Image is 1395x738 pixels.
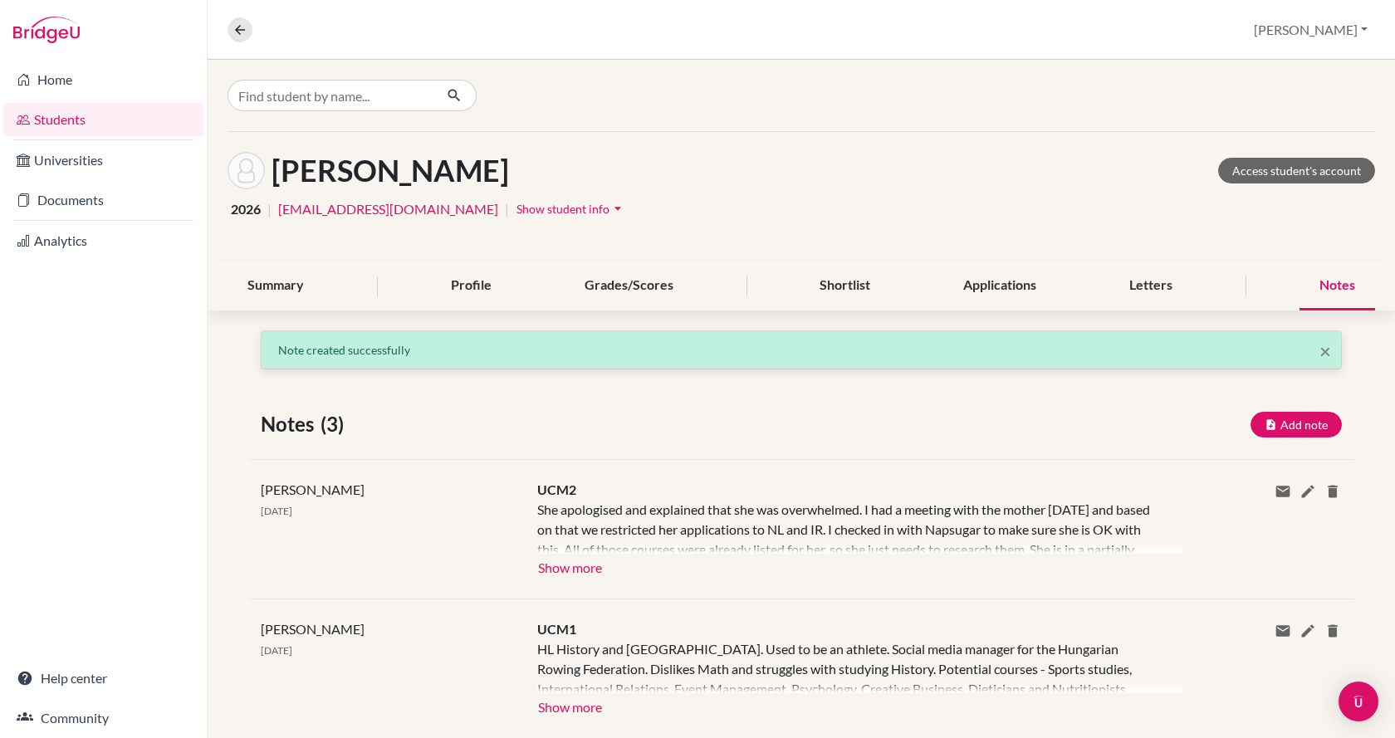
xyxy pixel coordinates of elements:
span: Show student info [516,202,609,216]
div: HL History and [GEOGRAPHIC_DATA]. Used to be an athlete. Social media manager for the Hungarian R... [537,639,1158,693]
span: UCM1 [537,621,576,637]
div: Shortlist [800,261,890,310]
button: Add note [1251,412,1342,437]
span: [PERSON_NAME] [261,621,365,637]
p: Note created successfully [278,341,1324,359]
span: | [267,199,272,219]
span: [DATE] [261,505,292,517]
span: [DATE] [261,644,292,657]
div: Notes [1300,261,1375,310]
button: Show student infoarrow_drop_down [516,196,627,222]
a: Universities [3,144,203,177]
button: [PERSON_NAME] [1246,14,1375,46]
img: Bridge-U [13,17,80,43]
a: [EMAIL_ADDRESS][DOMAIN_NAME] [278,199,498,219]
button: Close [1319,341,1331,361]
span: UCM2 [537,481,576,497]
button: Show more [537,693,603,718]
a: Access student's account [1218,158,1375,183]
a: Students [3,103,203,136]
a: Help center [3,662,203,695]
img: Blanka Napsugár Szabó's avatar [228,152,265,189]
div: Letters [1109,261,1192,310]
span: Notes [261,409,321,439]
a: Documents [3,183,203,217]
div: Open Intercom Messenger [1339,682,1378,721]
button: Show more [537,554,603,579]
div: Grades/Scores [565,261,693,310]
div: Profile [431,261,512,310]
span: 2026 [231,199,261,219]
a: Community [3,701,203,735]
i: arrow_drop_down [609,200,626,217]
span: [PERSON_NAME] [261,481,365,497]
div: Applications [943,261,1056,310]
input: Find student by name... [228,80,433,111]
h1: [PERSON_NAME] [272,153,509,188]
div: She apologised and explained that she was overwhelmed. I had a meeting with the mother [DATE] and... [537,500,1158,554]
span: × [1319,339,1331,363]
span: | [505,199,509,219]
a: Home [3,63,203,96]
div: Summary [228,261,324,310]
a: Analytics [3,224,203,257]
span: (3) [321,409,350,439]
